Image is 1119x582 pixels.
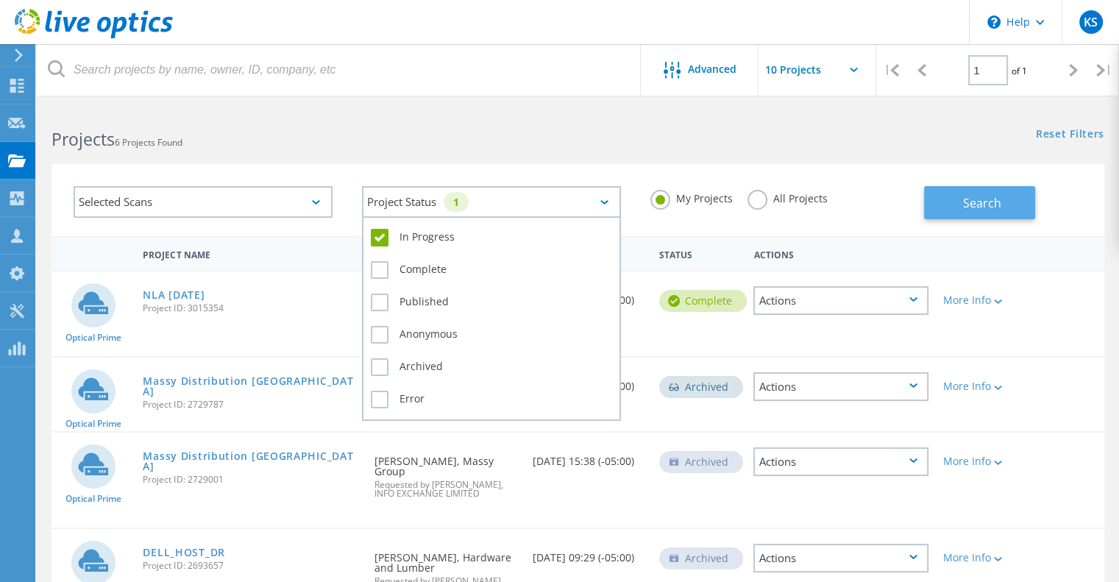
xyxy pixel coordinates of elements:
label: My Projects [650,190,733,204]
span: Project ID: 3015354 [143,304,360,313]
label: Complete [371,261,612,279]
div: [DATE] 09:29 (-05:00) [525,529,652,578]
div: Actions [746,240,936,267]
button: Search [924,186,1035,219]
label: Anonymous [371,326,612,344]
a: DELL_HOST_DR [143,547,224,558]
span: Requested by [PERSON_NAME], INFO EXCHANGE LIMITED [374,480,518,498]
a: Reset Filters [1036,129,1104,141]
label: Archived [371,358,612,376]
svg: \n [987,15,1001,29]
div: Archived [659,451,743,473]
span: Optical Prime [65,333,121,342]
a: NLA [DATE] [143,290,205,300]
span: Project ID: 2729787 [143,400,360,409]
span: Project ID: 2729001 [143,475,360,484]
a: Massy Distribution [GEOGRAPHIC_DATA] [143,451,360,472]
span: Optical Prime [65,419,121,428]
label: All Projects [747,190,828,204]
div: More Info [943,456,1012,466]
div: Actions [753,372,928,401]
b: Projects [51,127,115,151]
label: In Progress [371,229,612,246]
input: Search projects by name, owner, ID, company, etc [37,44,642,96]
span: 6 Projects Found [115,136,182,149]
div: | [1089,44,1119,96]
div: [PERSON_NAME], Massy Group [367,433,525,513]
div: 1 [444,192,469,212]
div: More Info [943,553,1012,563]
div: Complete [659,290,747,312]
span: of 1 [1012,65,1027,77]
div: | [876,44,906,96]
div: Actions [753,447,928,476]
div: Actions [753,544,928,572]
a: Massy Distribution [GEOGRAPHIC_DATA] [143,376,360,397]
label: Published [371,294,612,311]
div: Archived [659,376,743,398]
label: Error [371,391,612,408]
a: Live Optics Dashboard [15,31,173,41]
div: Status [652,240,747,267]
span: Advanced [688,64,736,74]
span: KS [1084,16,1098,28]
div: Actions [753,286,928,315]
div: [DATE] 15:38 (-05:00) [525,433,652,481]
div: Project Status [362,186,621,218]
div: Project Name [135,240,367,267]
div: Archived [659,547,743,569]
div: Selected Scans [74,186,333,218]
span: Optical Prime [65,494,121,503]
div: More Info [943,295,1012,305]
div: More Info [943,381,1012,391]
span: Search [963,195,1001,211]
span: Project ID: 2693657 [143,561,360,570]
